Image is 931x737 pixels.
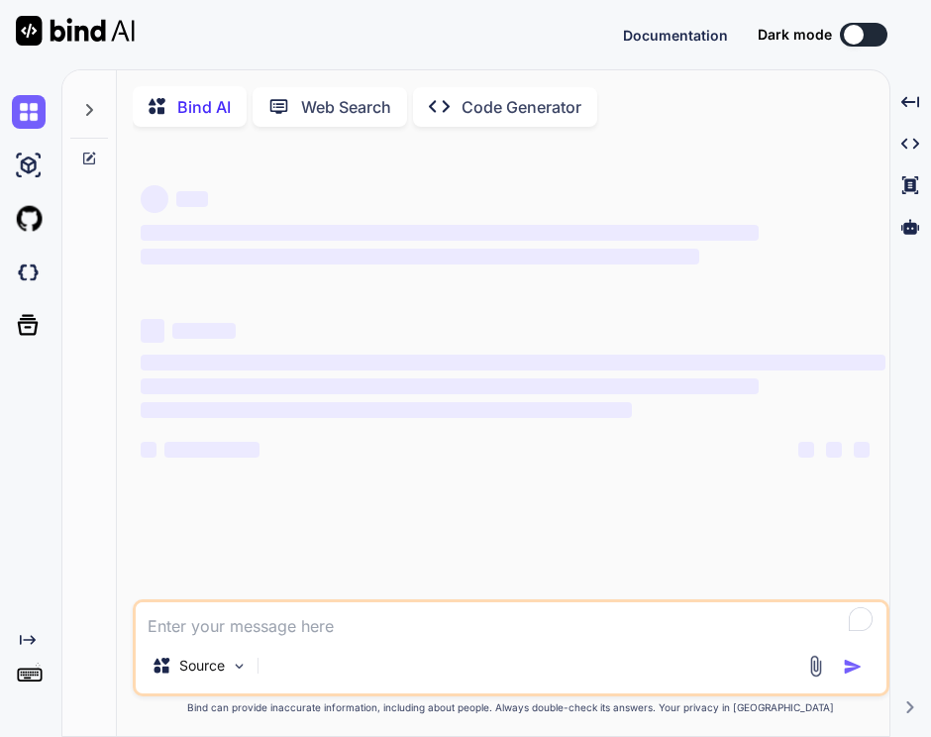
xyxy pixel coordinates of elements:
span: Dark mode [758,25,832,45]
img: chat [12,95,46,129]
textarea: To enrich screen reader interactions, please activate Accessibility in Grammarly extension settings [136,602,886,638]
img: Bind AI [16,16,135,46]
span: ‌ [141,355,885,370]
span: ‌ [176,191,208,207]
span: ‌ [172,323,236,339]
p: Bind can provide inaccurate information, including about people. Always double-check its answers.... [133,700,889,715]
span: ‌ [826,442,842,458]
img: darkCloudIdeIcon [12,256,46,289]
p: Bind AI [177,95,231,119]
span: ‌ [854,442,870,458]
p: Code Generator [462,95,581,119]
span: Documentation [623,27,728,44]
span: ‌ [798,442,814,458]
span: ‌ [164,442,259,458]
img: icon [843,657,863,677]
span: ‌ [141,319,164,343]
img: ai-studio [12,149,46,182]
span: ‌ [141,378,759,394]
p: Source [179,656,225,676]
span: ‌ [141,442,156,458]
img: githubLight [12,202,46,236]
span: ‌ [141,402,632,418]
span: ‌ [141,249,699,264]
span: ‌ [141,225,759,241]
p: Web Search [301,95,391,119]
span: ‌ [141,185,168,213]
img: attachment [804,655,827,678]
img: Pick Models [231,658,248,675]
button: Documentation [623,25,728,46]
